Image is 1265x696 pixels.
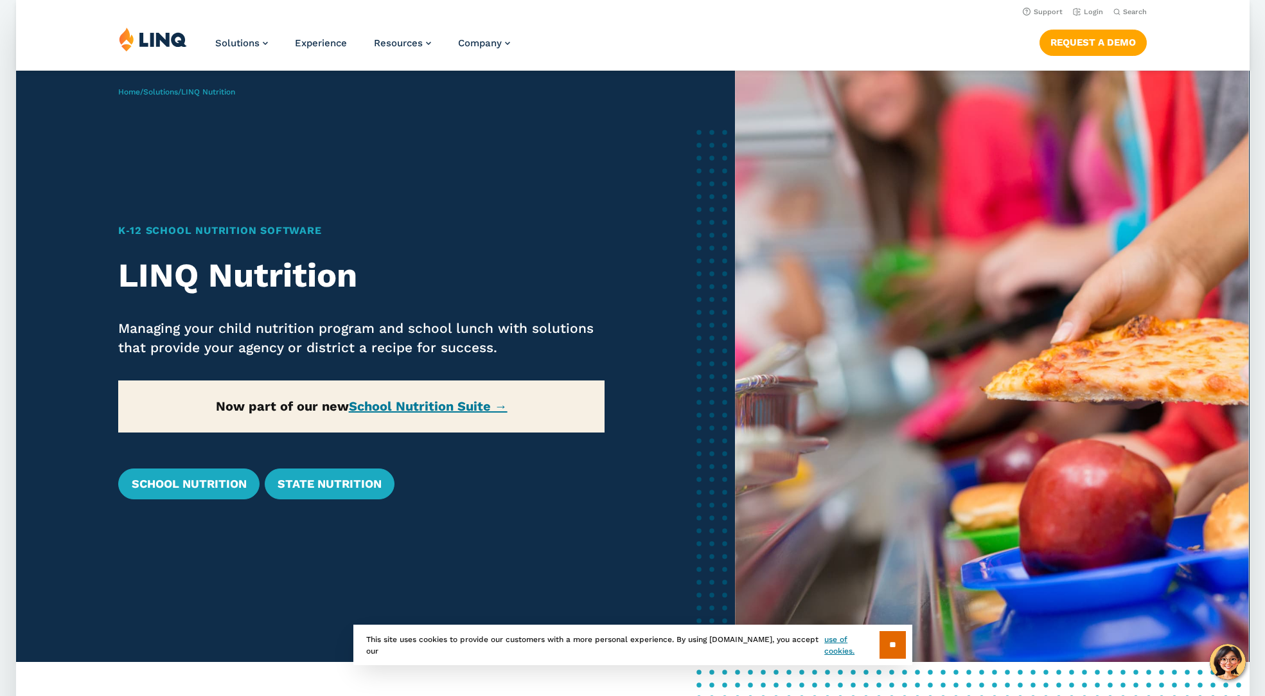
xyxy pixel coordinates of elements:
span: Search [1122,8,1146,16]
a: Solutions [143,87,178,96]
a: Request a Demo [1039,30,1146,55]
a: State Nutrition [265,468,394,499]
a: Company [458,37,510,49]
a: Support [1022,8,1062,16]
img: Nutrition Overview Banner [735,71,1249,662]
h1: K‑12 School Nutrition Software [118,223,605,238]
span: Company [458,37,502,49]
img: LINQ | K‑12 Software [119,27,187,51]
nav: Utility Navigation [16,4,1250,18]
button: Hello, have a question? Let’s chat. [1210,644,1246,680]
strong: Now part of our new [216,398,508,414]
span: / / [118,87,235,96]
a: Home [118,87,140,96]
a: Experience [295,37,347,49]
button: Open Search Bar [1113,7,1146,17]
a: use of cookies. [824,634,879,657]
a: Resources [374,37,431,49]
span: Resources [374,37,423,49]
strong: LINQ Nutrition [118,256,357,295]
a: School Nutrition Suite → [349,398,508,414]
nav: Primary Navigation [215,27,510,69]
div: This site uses cookies to provide our customers with a more personal experience. By using [DOMAIN... [353,625,912,665]
a: School Nutrition [118,468,259,499]
nav: Button Navigation [1039,27,1146,55]
a: Solutions [215,37,268,49]
a: Login [1072,8,1102,16]
span: Solutions [215,37,260,49]
p: Managing your child nutrition program and school lunch with solutions that provide your agency or... [118,319,605,357]
span: LINQ Nutrition [181,87,235,96]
